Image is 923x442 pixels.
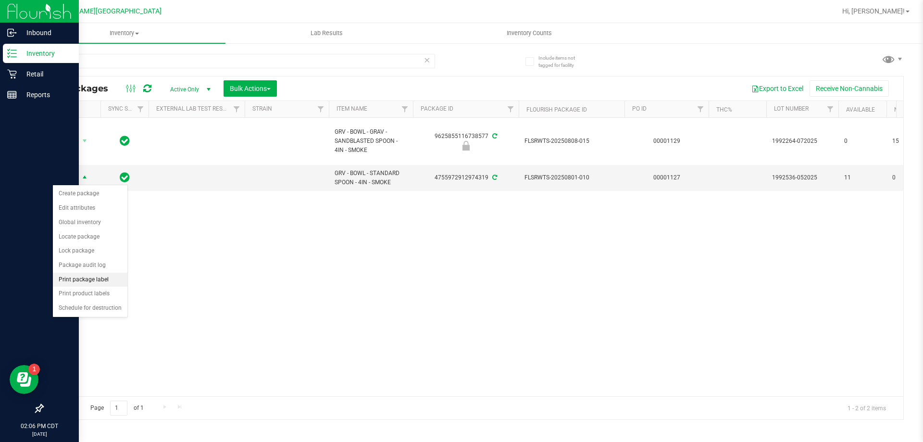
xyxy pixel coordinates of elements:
a: Lot Number [774,105,809,112]
span: 11 [844,173,881,182]
a: Strain [252,105,272,112]
inline-svg: Inventory [7,49,17,58]
a: Lab Results [225,23,428,43]
li: Print product labels [53,287,127,301]
span: Clear [424,54,430,66]
li: Schedule for destruction [53,301,127,316]
span: select [79,134,91,148]
a: Filter [397,101,413,117]
span: GRV - BOWL - STANDARD SPOON - 4IN - SMOKE [335,169,407,187]
li: Lock package [53,244,127,258]
iframe: Resource center unread badge [28,364,40,375]
a: Inventory Counts [428,23,630,43]
span: Inventory Counts [494,29,565,38]
a: Package ID [421,105,453,112]
span: Bulk Actions [230,85,271,92]
a: Item Name [337,105,367,112]
a: Sync Status [108,105,145,112]
a: PO ID [632,105,647,112]
span: 1992536-052025 [772,173,833,182]
div: Newly Received [412,141,520,151]
span: Ft [PERSON_NAME][GEOGRAPHIC_DATA] [35,7,162,15]
input: 1 [110,401,127,416]
li: Print package label [53,273,127,287]
a: Filter [823,101,838,117]
a: 00001129 [653,138,680,144]
input: Search Package ID, Item Name, SKU, Lot or Part Number... [42,54,435,68]
a: 00001127 [653,174,680,181]
span: 1 - 2 of 2 items [840,401,894,415]
a: Filter [229,101,245,117]
inline-svg: Retail [7,69,17,79]
a: Filter [693,101,709,117]
span: Include items not tagged for facility [538,54,586,69]
span: Hi, [PERSON_NAME]! [842,7,905,15]
a: Filter [133,101,149,117]
li: Global inventory [53,215,127,230]
a: Inventory [23,23,225,43]
span: Lab Results [298,29,356,38]
span: GRV - BOWL - GRAV - SANDBLASTED SPOON - 4IN - SMOKE [335,127,407,155]
p: Reports [17,89,75,101]
a: THC% [716,106,732,113]
a: Filter [313,101,329,117]
div: 4755972912974319 [412,173,520,182]
inline-svg: Inbound [7,28,17,38]
iframe: Resource center [10,365,38,394]
span: Sync from Compliance System [491,174,497,181]
li: Locate package [53,230,127,244]
div: 9625855116738577 [412,132,520,151]
span: FLSRWTS-20250801-010 [524,173,619,182]
a: Available [846,106,875,113]
span: All Packages [50,83,118,94]
inline-svg: Reports [7,90,17,100]
span: FLSRWTS-20250808-015 [524,137,619,146]
li: Edit attributes [53,201,127,215]
span: In Sync [120,171,130,184]
p: Inbound [17,27,75,38]
span: 1992264-072025 [772,137,833,146]
p: Retail [17,68,75,80]
p: 02:06 PM CDT [4,422,75,430]
span: In Sync [120,134,130,148]
li: Create package [53,187,127,201]
li: Package audit log [53,258,127,273]
span: Sync from Compliance System [491,133,497,139]
button: Export to Excel [745,80,810,97]
p: Inventory [17,48,75,59]
span: select [79,171,91,185]
p: [DATE] [4,430,75,438]
span: Inventory [23,29,225,38]
a: Flourish Package ID [526,106,587,113]
span: Page of 1 [82,401,151,416]
button: Receive Non-Cannabis [810,80,889,97]
button: Bulk Actions [224,80,277,97]
span: 0 [844,137,881,146]
a: External Lab Test Result [156,105,232,112]
a: Filter [503,101,519,117]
